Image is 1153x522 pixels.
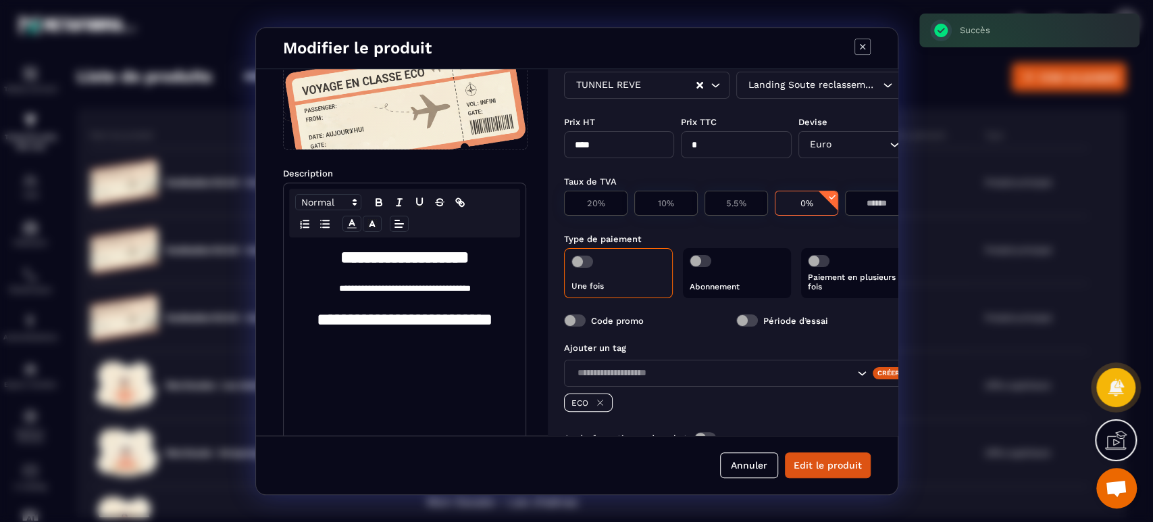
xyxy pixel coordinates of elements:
[571,281,665,291] p: Une fois
[745,78,879,93] span: Landing Soute reclassement Eco paiement
[807,272,901,291] p: Paiement en plusieurs fois
[879,78,879,93] input: Search for option
[763,316,828,326] label: Période d’essai
[696,80,703,91] button: Clear Selected
[283,39,432,57] h4: Modifier le produit
[564,176,617,187] label: Taux de TVA
[644,78,695,93] input: Search for option
[564,343,626,353] label: Ajouter un tag
[642,198,690,208] p: 10%
[564,433,688,444] label: Accès formation après achat
[1096,468,1137,508] div: Ouvrir le chat
[782,198,831,208] p: 0%
[712,198,761,208] p: 5.5%
[806,137,834,152] span: Euro
[571,198,620,208] p: 20%
[872,367,905,379] div: Créer
[564,360,908,387] div: Search for option
[564,72,729,99] div: Search for option
[564,117,595,127] label: Prix HT
[573,78,644,93] span: TUNNEL REVE
[720,452,778,478] button: Annuler
[573,366,854,381] input: Search for option
[564,234,642,244] label: Type de paiement
[834,137,886,152] input: Search for option
[798,131,908,158] div: Search for option
[283,168,333,179] label: Description
[591,316,644,326] label: Code promo
[798,117,827,127] label: Devise
[785,452,871,478] button: Edit le produit
[681,117,717,127] label: Prix TTC
[571,398,588,408] p: ECO
[736,72,902,99] div: Search for option
[690,282,784,291] p: Abonnement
